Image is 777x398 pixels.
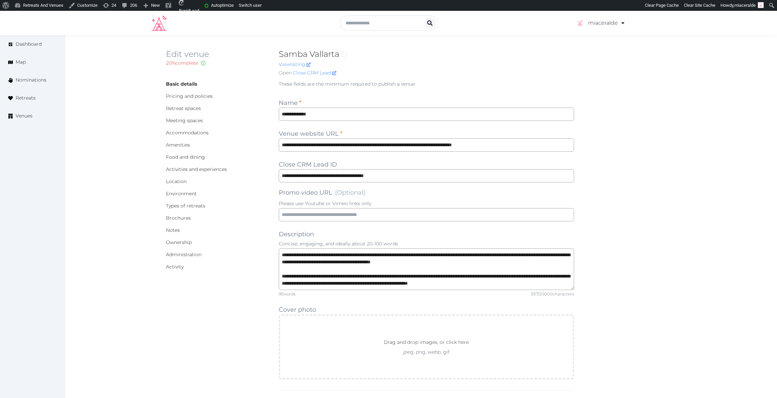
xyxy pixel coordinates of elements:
a: Activity [166,264,184,270]
a: Close CRM Lead [293,69,336,76]
h2: Edit venue [166,49,268,60]
a: Pricing and policies [166,93,213,99]
label: Close CRM Lead ID [279,160,337,169]
span: Clear Site Cache [684,3,715,8]
h2: Samba Vallarta [279,49,574,60]
span: Clear Page Cache [645,3,679,8]
span: Venues [16,112,33,119]
label: Cover photo [279,305,316,314]
a: Types of retreats [166,203,205,209]
div: 557 / 20000 characters [531,291,574,297]
label: Name [279,98,301,108]
a: Ownership [166,239,192,245]
a: Amenities [166,142,190,148]
a: Accommodations [166,130,209,136]
p: Concise, engaging, and ideally about 20-100 words [279,240,574,247]
a: Basic details [166,81,197,87]
label: Description [279,229,314,239]
a: Meeting spaces [166,117,203,124]
a: Location [166,178,187,184]
a: miaceralde [576,14,626,32]
a: Retreat spaces [166,105,201,111]
span: 20 % complete [166,60,198,66]
a: Notes [166,227,180,233]
span: Open [279,69,292,76]
div: 95 words [279,291,296,297]
span: Nominations [16,76,46,84]
span: Map [16,59,26,66]
p: jpeg, png, webp, gif [372,349,481,355]
span: Dashboard [16,41,42,48]
a: Environment [166,191,197,197]
a: Administration [166,251,202,258]
label: Promo video URL [279,188,365,197]
span: Retreats [16,94,36,102]
span: miaceralde [734,3,756,8]
a: Activities and experiences [166,166,227,172]
p: Drag and drop images, or click here [378,338,474,349]
p: Please use Youtube or Vimeo links only [279,200,574,207]
span: (Optional) [335,189,365,196]
a: Brochures [166,215,191,221]
label: Venue website URL [279,129,342,138]
a: Food and dining [166,154,205,160]
a: Viewlisting [279,61,311,67]
p: These fields are the minimum required to publish a venue [279,81,574,87]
